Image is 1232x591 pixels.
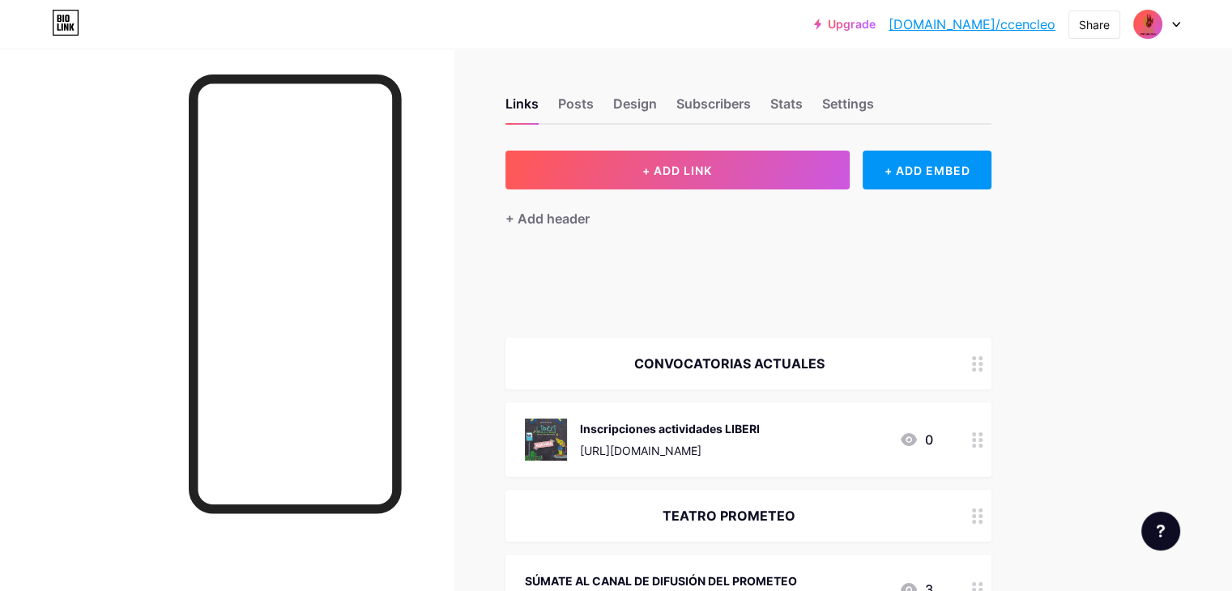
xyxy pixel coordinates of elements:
button: + ADD LINK [505,151,850,189]
a: Upgrade [814,18,876,31]
span: + ADD LINK [642,164,712,177]
div: Settings [822,94,874,123]
div: Subscribers [676,94,751,123]
div: Links [505,94,539,123]
div: Inscripciones actividades LIBERI [580,420,760,437]
div: + ADD EMBED [863,151,991,189]
img: Inscripciones actividades LIBERI [525,419,567,461]
div: Posts [558,94,594,123]
div: 0 [899,430,933,449]
div: TEATRO PROMETEO [525,506,933,525]
div: [URL][DOMAIN_NAME] [580,442,760,459]
div: Share [1079,16,1110,33]
a: [DOMAIN_NAME]/ccencleo [889,15,1055,34]
div: SÚMATE AL CANAL DE DIFUSIÓN DEL PROMETEO [525,572,797,589]
div: Stats [770,94,803,123]
div: Design [613,94,657,123]
img: CCE Núcleo Pichincha [1132,9,1163,40]
div: CONVOCATORIAS ACTUALES [525,354,933,373]
div: + Add header [505,209,590,228]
